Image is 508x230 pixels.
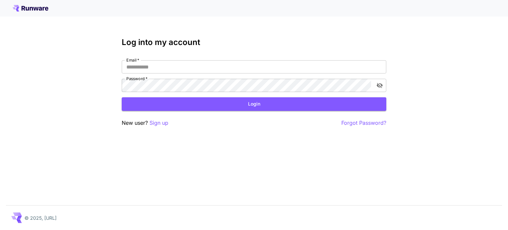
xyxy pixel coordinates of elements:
[122,38,386,47] h3: Log into my account
[122,97,386,111] button: Login
[341,119,386,127] button: Forgot Password?
[122,119,168,127] p: New user?
[374,79,386,91] button: toggle password visibility
[149,119,168,127] button: Sign up
[24,214,57,221] p: © 2025, [URL]
[126,57,139,63] label: Email
[126,76,148,81] label: Password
